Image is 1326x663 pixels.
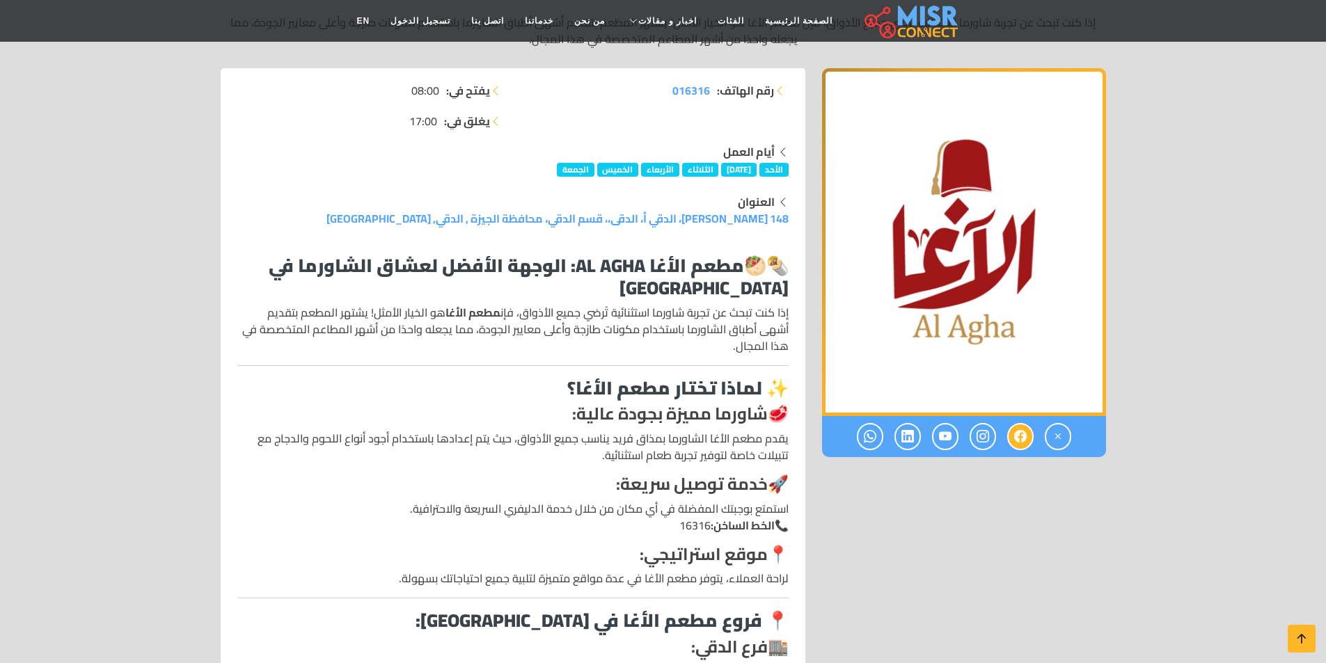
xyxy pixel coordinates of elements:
[269,248,789,304] strong: مطعم الأغا Al Agha: الوجهة الأفضل لعشاق الشاورما في [GEOGRAPHIC_DATA]
[672,80,710,101] span: 016316
[444,113,490,129] strong: يغلق في:
[707,8,755,34] a: الفئات
[717,82,774,99] strong: رقم الهاتف:
[640,538,768,570] strong: موقع استراتيجي:
[865,3,958,38] img: main.misr_connect
[237,474,789,495] h4: 🚀
[567,371,789,405] strong: ✨ لماذا تختار مطعم الأغا؟
[738,191,775,212] strong: العنوان
[564,8,615,34] a: من نحن
[711,515,775,536] strong: الخط الساخن:
[672,82,710,99] a: 016316
[445,302,500,323] strong: مطعم الأغا
[691,631,768,662] strong: فرع الدقي:
[572,398,768,429] strong: شاورما مميزة بجودة عالية:
[237,545,789,565] h4: 📍
[409,113,437,129] span: 17:00
[682,163,719,177] span: الثلاثاء
[638,15,697,27] span: اخبار و مقالات
[347,8,381,34] a: EN
[461,8,514,34] a: اتصل بنا
[326,208,789,229] a: 148 [PERSON_NAME]، الدقي أ، الدقى،، قسم الدقي، محافظة الجيزة , الدقي, [GEOGRAPHIC_DATA]
[237,430,789,463] p: يقدم مطعم الأغا الشاورما بمذاق فريد يناسب جميع الأذواق، حيث يتم إعدادها باستخدام أجود أنواع اللحو...
[616,468,768,500] strong: خدمة توصيل سريعة:
[597,163,639,177] span: الخميس
[723,141,775,162] strong: أيام العمل
[822,68,1106,416] img: مطعم الأغا Al Agha
[822,68,1106,416] div: 1 / 1
[416,603,789,637] strong: 📍 فروع مطعم الأغا في [GEOGRAPHIC_DATA]:
[380,8,460,34] a: تسجيل الدخول
[446,82,490,99] strong: يفتح في:
[237,255,789,298] h3: 🌯🥙
[237,404,789,424] h4: 🥩
[721,163,757,177] span: [DATE]
[641,163,679,177] span: الأربعاء
[221,14,1106,47] p: إذا كنت تبحث عن تجربة شاورما استثنائية تُرضي جميع الأذواق، فإن مطعم الأغا هو الخيار الأمثل! يشتهر...
[411,82,439,99] span: 08:00
[237,570,789,586] p: لراحة العملاء، يتوفر مطعم الأغا في عدة مواقع متميزة لتلبية جميع احتياجاتك بسهولة.
[237,304,789,354] p: إذا كنت تبحث عن تجربة شاورما استثنائية تُرضي جميع الأذواق، فإن هو الخيار الأمثل! يشتهر المطعم بتق...
[755,8,843,34] a: الصفحة الرئيسية
[514,8,564,34] a: خدماتنا
[759,163,789,177] span: الأحد
[615,8,707,34] a: اخبار و مقالات
[237,500,789,534] p: استمتع بوجبتك المفضلة في أي مكان من خلال خدمة الدليفري السريعة والاحترافية. 📞 16316
[237,637,789,657] h4: 🏬
[557,163,594,177] span: الجمعة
